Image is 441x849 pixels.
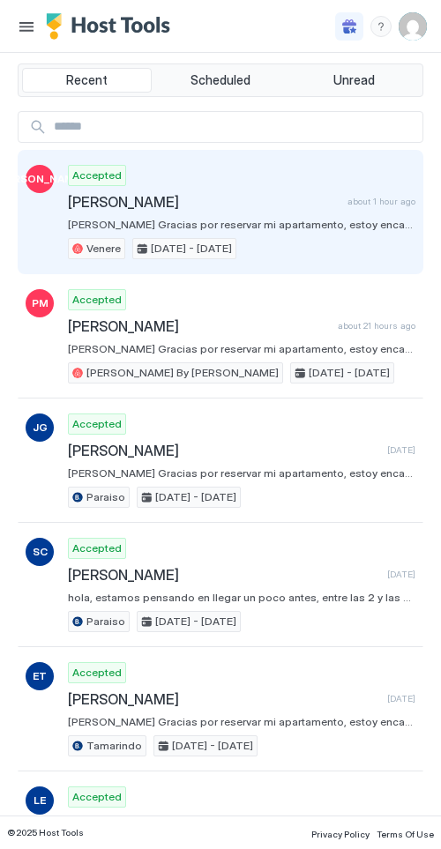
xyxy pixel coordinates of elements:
span: [PERSON_NAME] By [PERSON_NAME] [86,365,279,381]
span: Scheduled [191,72,250,88]
div: User profile [399,12,427,41]
span: SC [33,544,48,560]
a: Terms Of Use [377,823,434,842]
span: [DATE] - [DATE] [155,489,236,505]
span: [DATE] [387,569,415,580]
span: [PERSON_NAME] [68,690,380,708]
span: [DATE] [387,693,415,704]
span: [DATE] - [DATE] [309,365,390,381]
span: [PERSON_NAME] [68,815,380,832]
button: Menu [14,14,39,39]
span: [DATE] [387,444,415,456]
span: Accepted [72,292,122,308]
span: Tamarindo [86,738,142,754]
span: [PERSON_NAME] [68,442,380,459]
span: ET [33,668,47,684]
span: [PERSON_NAME] Gracias por reservar mi apartamento, estoy encantada de teneros por aquí. Te estaré... [68,342,415,355]
span: Accepted [72,789,122,805]
span: © 2025 Host Tools [7,827,84,838]
button: Unread [289,68,419,93]
span: about 21 hours ago [338,320,415,331]
span: [DATE] - [DATE] [151,241,232,257]
span: Accepted [72,540,122,556]
span: Recent [66,72,108,88]
span: [PERSON_NAME] [68,317,331,335]
span: LE [34,793,46,808]
span: [PERSON_NAME] Gracias por reservar mi apartamento, estoy encantada de teneros por aquí. Te estaré... [68,715,415,728]
span: [PERSON_NAME] [68,566,380,584]
span: [PERSON_NAME] [68,193,340,211]
span: Paraiso [86,489,125,505]
span: [DATE] - [DATE] [172,738,253,754]
button: Scheduled [155,68,285,93]
a: Host Tools Logo [46,13,178,40]
span: Privacy Policy [311,829,370,839]
button: Recent [22,68,152,93]
span: hola, estamos pensando en llegar un poco antes, entre las 2 y las 3 de la tarde, espero que no se... [68,591,415,604]
span: Terms Of Use [377,829,434,839]
span: [PERSON_NAME] Gracias por reservar mi apartamento, estoy encantada de teneros por aquí. Te estaré... [68,466,415,480]
span: Venere [86,241,121,257]
span: Paraiso [86,614,125,629]
span: PM [32,295,49,311]
span: JG [33,420,48,436]
span: [PERSON_NAME] Gracias por reservar mi apartamento, estoy encantada de teneros por aquí. Te estaré... [68,218,415,231]
span: Unread [333,72,375,88]
span: about 1 hour ago [348,196,415,207]
div: menu [370,16,392,37]
span: Accepted [72,416,122,432]
input: Input Field [47,112,422,142]
a: Privacy Policy [311,823,370,842]
span: [DATE] - [DATE] [155,614,236,629]
span: Accepted [72,665,122,681]
span: Accepted [72,168,122,183]
div: tab-group [18,63,423,97]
